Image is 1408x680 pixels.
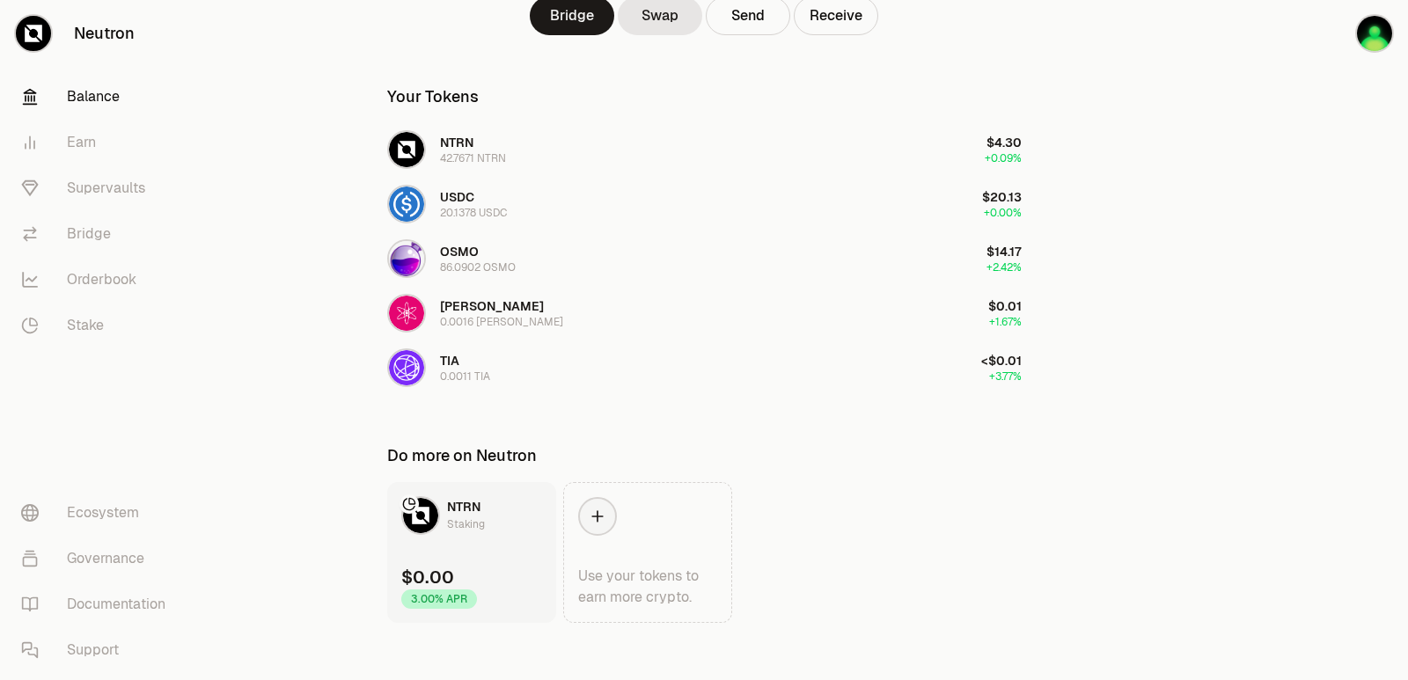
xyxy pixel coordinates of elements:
[7,74,190,120] a: Balance
[7,303,190,348] a: Stake
[985,151,1022,165] span: +0.09%
[389,241,424,276] img: OSMO Logo
[447,515,485,533] div: Staking
[7,490,190,536] a: Ecosystem
[389,350,424,385] img: TIA Logo
[440,135,473,150] span: NTRN
[401,589,477,609] div: 3.00% APR
[7,165,190,211] a: Supervaults
[389,186,424,222] img: USDC Logo
[986,244,1022,260] span: $14.17
[1357,16,1392,51] img: sandy mercy
[7,627,190,673] a: Support
[440,189,474,205] span: USDC
[981,353,1022,369] span: <$0.01
[989,315,1022,329] span: +1.67%
[377,178,1032,230] button: USDC LogoUSDC20.1378 USDC$20.13+0.00%
[440,151,506,165] div: 42.7671 NTRN
[440,298,544,314] span: [PERSON_NAME]
[447,499,480,515] span: NTRN
[563,482,732,623] a: Use your tokens to earn more crypto.
[988,298,1022,314] span: $0.01
[440,260,516,274] div: 86.0902 OSMO
[440,244,479,260] span: OSMO
[984,206,1022,220] span: +0.00%
[377,123,1032,176] button: NTRN LogoNTRN42.7671 NTRN$4.30+0.09%
[989,369,1022,384] span: +3.77%
[440,369,490,384] div: 0.0011 TIA
[387,84,479,109] div: Your Tokens
[389,296,424,331] img: stATOM Logo
[389,132,424,167] img: NTRN Logo
[440,353,459,369] span: TIA
[7,257,190,303] a: Orderbook
[986,260,1022,274] span: +2.42%
[403,498,438,533] img: NTRN Logo
[387,482,556,623] a: NTRN LogoNTRNStaking$0.003.00% APR
[986,135,1022,150] span: $4.30
[377,341,1032,394] button: TIA LogoTIA0.0011 TIA<$0.01+3.77%
[578,566,717,608] div: Use your tokens to earn more crypto.
[7,120,190,165] a: Earn
[387,443,537,468] div: Do more on Neutron
[440,206,507,220] div: 20.1378 USDC
[377,232,1032,285] button: OSMO LogoOSMO86.0902 OSMO$14.17+2.42%
[401,565,454,589] div: $0.00
[7,581,190,627] a: Documentation
[440,315,563,329] div: 0.0016 [PERSON_NAME]
[7,536,190,581] a: Governance
[7,211,190,257] a: Bridge
[377,287,1032,340] button: stATOM Logo[PERSON_NAME]0.0016 [PERSON_NAME]$0.01+1.67%
[982,189,1022,205] span: $20.13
